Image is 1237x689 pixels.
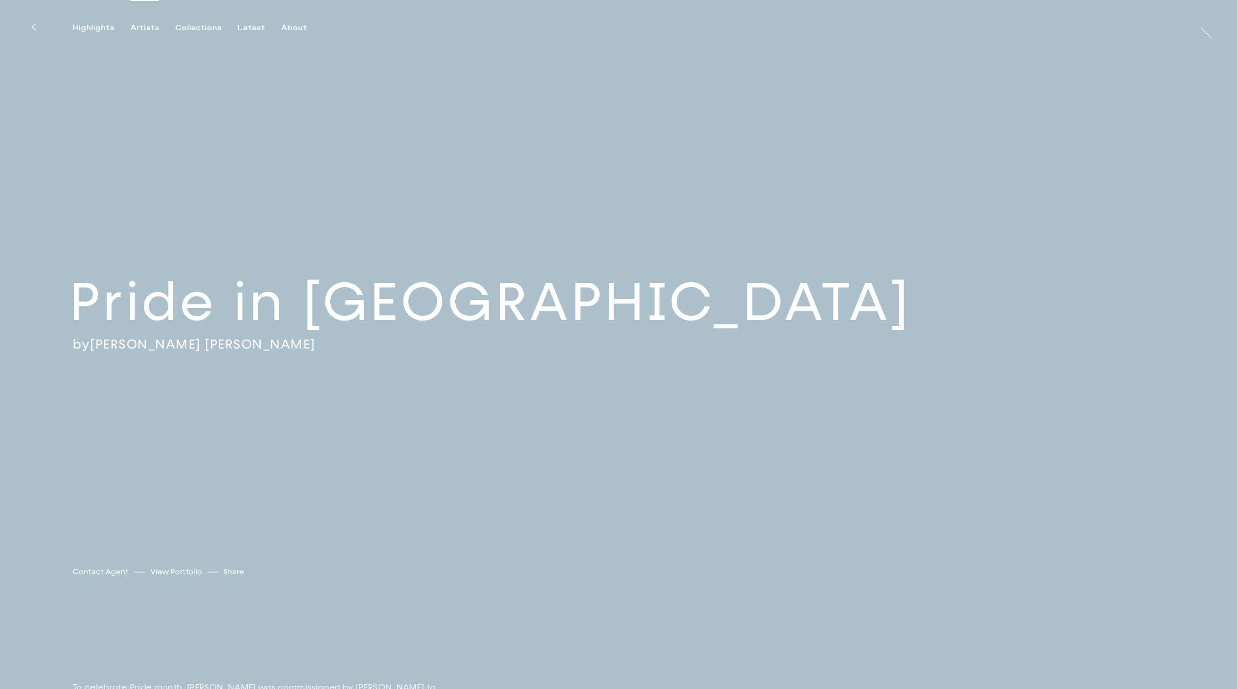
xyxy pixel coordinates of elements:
[70,268,985,336] h2: Pride in [GEOGRAPHIC_DATA]
[175,23,238,33] button: Collections
[238,23,281,33] button: Latest
[90,336,316,352] a: [PERSON_NAME] [PERSON_NAME]
[224,565,244,579] button: Share
[73,23,130,33] button: Highlights
[130,23,159,33] div: Artists
[73,23,114,33] div: Highlights
[73,336,90,352] span: by
[130,23,175,33] button: Artists
[150,566,202,577] a: View Portfolio
[281,23,307,33] div: About
[175,23,221,33] div: Collections
[281,23,323,33] button: About
[73,566,129,577] a: Contact Agent
[238,23,265,33] div: Latest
